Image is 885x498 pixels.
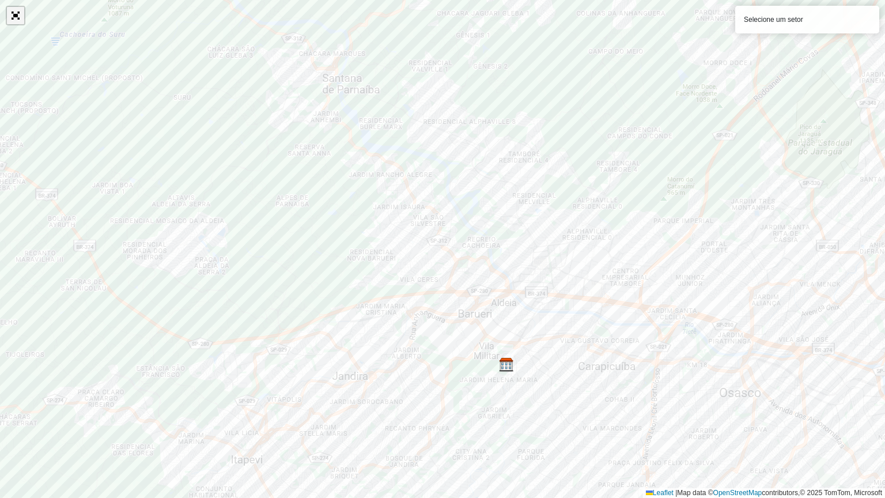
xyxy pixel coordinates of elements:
[713,489,762,497] a: OpenStreetMap
[646,489,674,497] a: Leaflet
[735,6,879,33] div: Selecione um setor
[675,489,677,497] span: |
[643,488,885,498] div: Map data © contributors,© 2025 TomTom, Microsoft
[7,7,24,24] a: Abrir mapa em tela cheia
